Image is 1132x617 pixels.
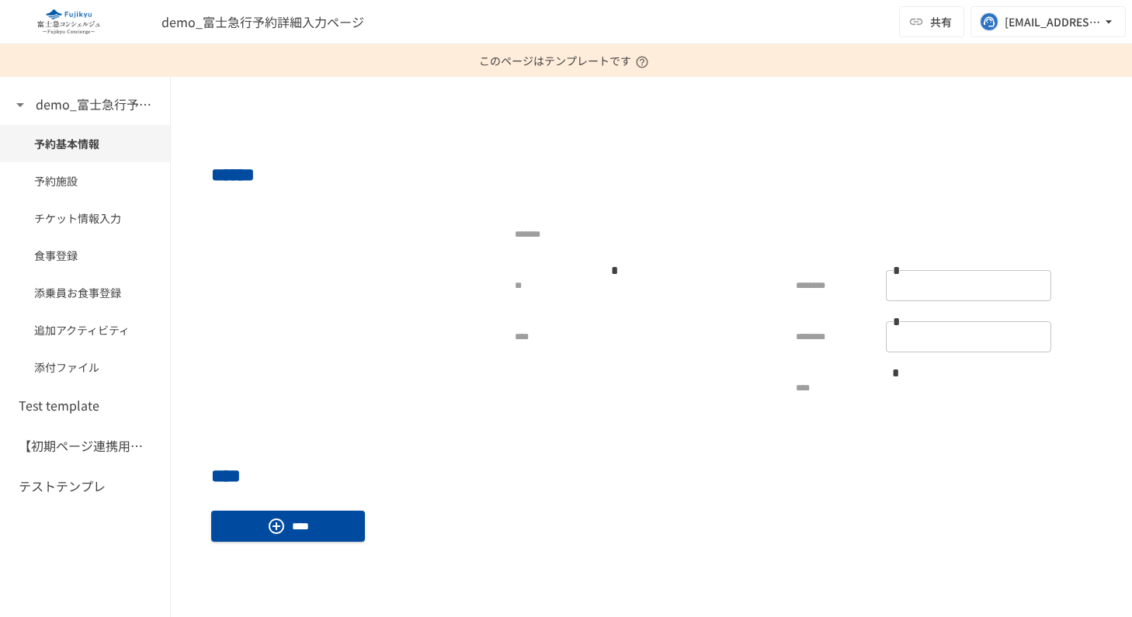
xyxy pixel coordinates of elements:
[479,44,653,77] p: このページはテンプレートです
[34,321,136,338] span: 追加アクティビティ
[34,135,136,152] span: 予約基本情報
[161,12,364,31] span: demo_富士急行予約詳細入力ページ
[34,172,136,189] span: 予約施設
[34,284,136,301] span: 添乗員お食事登録
[971,6,1126,37] button: [EMAIL_ADDRESS][DOMAIN_NAME]
[19,396,99,416] h6: Test template
[34,210,136,227] span: チケット情報入力
[19,477,106,497] h6: テストテンプレ
[34,247,136,264] span: 食事登録
[930,13,952,30] span: 共有
[19,9,118,34] img: eQeGXtYPV2fEKIA3pizDiVdzO5gJTl2ahLbsPaD2E4R
[19,436,143,456] h6: 【初期ページ連携用】SFAの会社から連携
[36,95,160,115] h6: demo_富士急行予約詳細入力ページ
[34,359,136,376] span: 添付ファイル
[899,6,964,37] button: 共有
[1005,12,1101,32] div: [EMAIL_ADDRESS][DOMAIN_NAME]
